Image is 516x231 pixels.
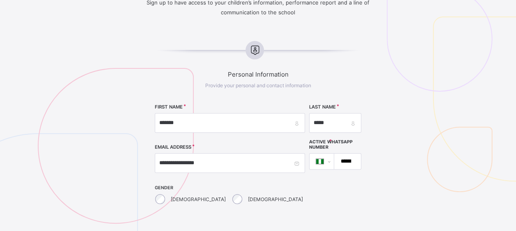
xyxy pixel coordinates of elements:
[171,196,226,202] label: [DEMOGRAPHIC_DATA]
[309,104,336,110] label: LAST NAME
[155,104,183,110] label: FIRST NAME
[248,196,303,202] label: [DEMOGRAPHIC_DATA]
[155,185,305,190] span: GENDER
[155,144,191,150] label: EMAIL ADDRESS
[309,139,361,150] label: Active WhatsApp Number
[205,82,311,88] span: Provide your personal and contact information
[129,70,387,78] span: Personal Information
